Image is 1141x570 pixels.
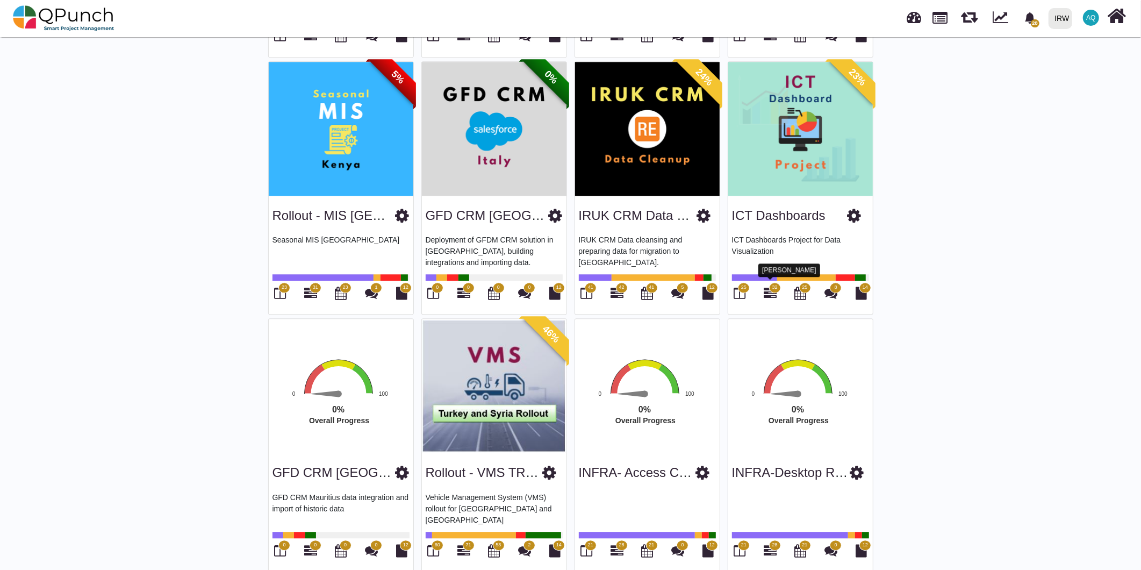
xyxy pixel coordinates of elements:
a: INFRA- Access Contrl [579,465,704,480]
i: Punch Discussions [671,287,684,300]
a: INFRA-Desktop Refrsh [732,465,864,480]
text: 0% [332,405,345,414]
i: Document Library [396,544,407,557]
a: 71 [457,548,470,557]
i: Document Library [702,287,714,300]
p: GFD CRM Mauritius data integration and import of historic data [272,492,410,524]
a: 0 [304,548,317,557]
i: Board [427,287,439,300]
p: ICT Dashboards Project for Data Visualization [732,234,869,267]
i: Gantt [611,544,623,557]
i: Gantt [764,544,777,557]
i: Calendar [642,544,654,557]
span: 12 [556,284,562,291]
h3: GFD CRM Mauritius [272,465,396,481]
i: Gantt [304,544,317,557]
span: 23 [342,284,348,291]
span: 0 [835,541,837,549]
span: 2 [528,541,531,549]
svg: bell fill [1024,12,1036,24]
a: Rollout - MIS [GEOGRAPHIC_DATA] [272,208,485,223]
i: Document Library [396,287,407,300]
i: Board [580,287,592,300]
a: 0 [457,291,470,300]
text: 100 [838,391,848,397]
span: 0 [375,541,378,549]
svg: Interactive chart [726,358,892,458]
i: Punch Discussions [671,544,684,557]
a: 29 [611,33,623,42]
span: 12 [709,284,715,291]
h3: IRUK CRM Data Clean [579,208,697,224]
span: AQ [1086,15,1095,21]
span: 31 [313,284,318,291]
i: Calendar [335,544,347,557]
i: Home [1108,6,1126,26]
p: Seasonal MIS [GEOGRAPHIC_DATA] [272,234,410,267]
span: 5 [681,284,684,291]
span: 46% [521,304,580,364]
span: 0% [521,47,580,106]
span: 0 [467,284,470,291]
div: IRW [1055,9,1070,28]
span: 14 [863,284,868,291]
span: 1 [375,284,378,291]
a: 32 [764,291,777,300]
i: Punch Discussions [518,287,531,300]
text: 0 [598,391,601,397]
a: AQ [1077,1,1106,35]
p: IRUK CRM Data cleansing and preparing data for migration to [GEOGRAPHIC_DATA]. [579,234,716,267]
i: Gantt [457,287,470,300]
span: 21 [802,541,807,549]
i: Punch Discussions [824,544,837,557]
span: 0 [436,284,439,291]
span: 5% [368,47,427,106]
i: Gantt [457,544,470,557]
span: 24% [674,47,734,106]
span: 8 [835,284,837,291]
div: Notification [1021,8,1039,27]
h3: Rollout - MIS Kenya [272,208,396,224]
span: 0 [497,284,500,291]
span: Dashboard [907,6,922,23]
span: 21 [649,541,654,549]
a: 28 [611,548,623,557]
i: Document Library [549,544,561,557]
a: 28 [764,548,777,557]
text: 100 [379,391,388,397]
text: Overall Progress [309,416,369,425]
span: 14 [556,541,562,549]
i: Calendar [642,287,654,300]
path: 0 %. Speed. [311,391,339,397]
i: Calendar [335,287,347,300]
span: 12 [403,284,408,291]
span: 21 [588,541,593,549]
h3: Rollout - VMS TR&SR [426,465,543,481]
h3: INFRA-Desktop Refrsh [732,465,850,481]
i: Document Library [856,544,867,557]
i: Gantt [304,287,317,300]
i: Calendar [489,287,500,300]
span: 0 [283,541,285,549]
i: Board [274,287,286,300]
span: 23 [282,284,287,291]
h3: ICT Dashboards [732,208,826,224]
div: Overall Progress. Highcharts interactive chart. [266,358,433,458]
div: Overall Progress. Highcharts interactive chart. [572,358,739,458]
a: GFD CRM [GEOGRAPHIC_DATA] [272,465,470,480]
span: 0 [681,541,684,549]
a: 28 [457,33,470,42]
text: 0% [638,405,651,414]
i: Punch Discussions [824,287,837,300]
i: Punch Discussions [365,544,378,557]
span: 28 [1031,19,1039,27]
i: Punch Discussions [518,544,531,557]
a: 31 [304,291,317,300]
img: qpunch-sp.fa6292f.png [13,2,114,34]
a: ICT Dashboards [732,208,826,223]
path: 0 %. Speed. [771,391,798,397]
svg: Interactive chart [572,358,739,458]
div: Dynamic Report [987,1,1018,36]
span: 12 [863,541,868,549]
span: 53 [496,541,501,549]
